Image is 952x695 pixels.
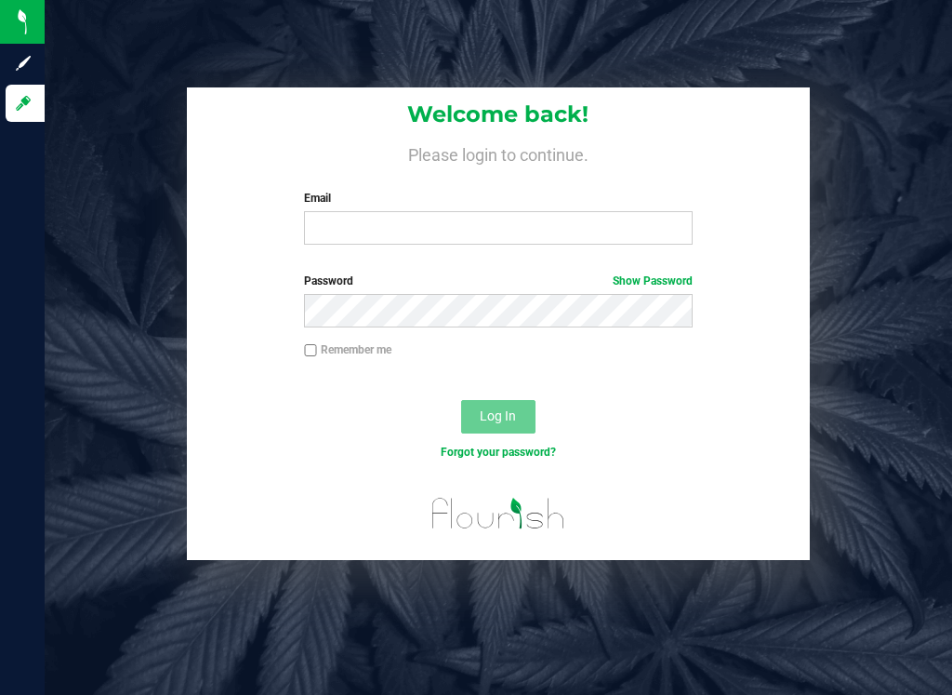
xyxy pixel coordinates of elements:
[187,141,811,164] h4: Please login to continue.
[187,102,811,127] h1: Welcome back!
[613,274,693,287] a: Show Password
[480,408,516,423] span: Log In
[14,54,33,73] inline-svg: Sign up
[420,480,576,547] img: flourish_logo.svg
[461,400,535,434] button: Log In
[304,274,353,287] span: Password
[441,446,556,459] a: Forgot your password?
[304,344,317,357] input: Remember me
[304,341,391,358] label: Remember me
[14,94,33,113] inline-svg: Log in
[304,190,692,207] label: Email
